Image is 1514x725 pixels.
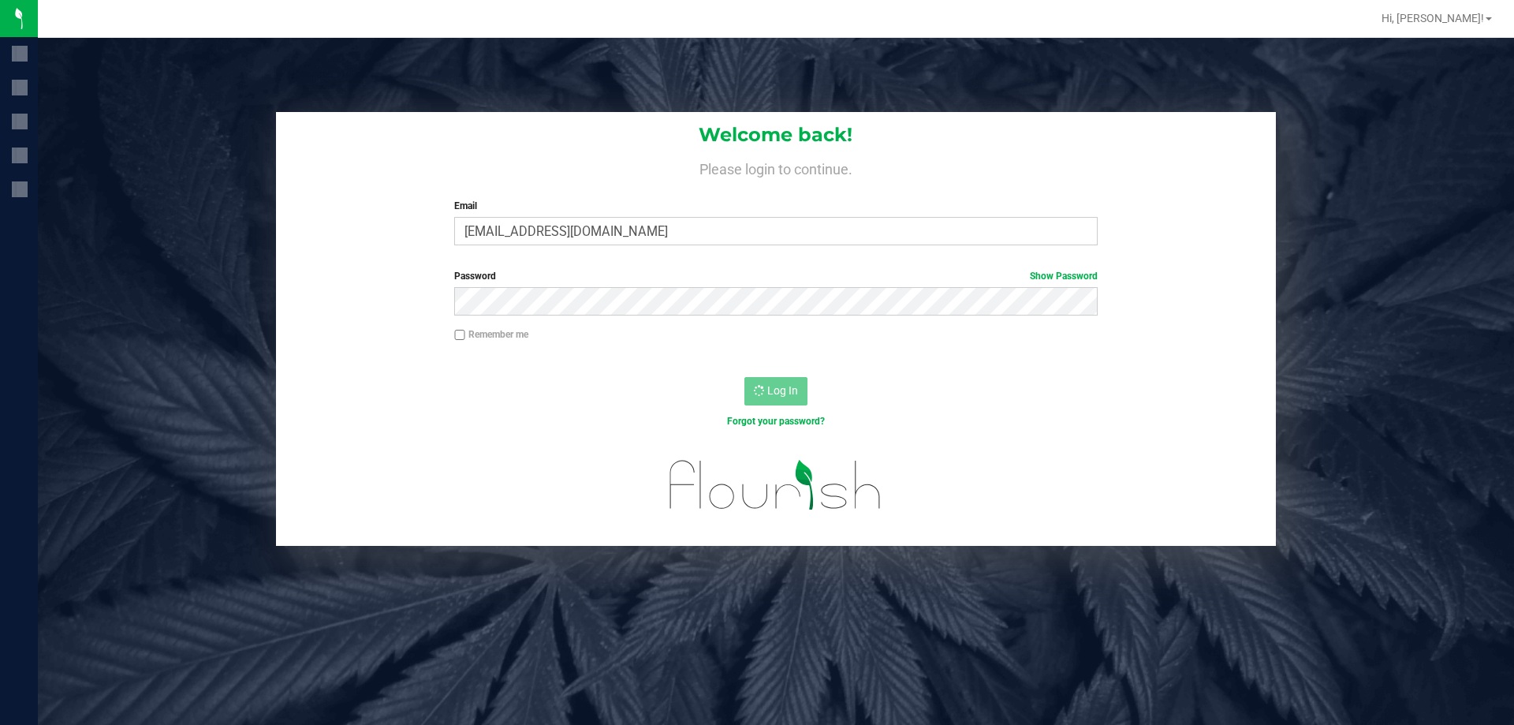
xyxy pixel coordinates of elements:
[767,384,798,397] span: Log In
[454,327,528,342] label: Remember me
[276,125,1276,145] h1: Welcome back!
[744,377,807,405] button: Log In
[1382,12,1484,24] span: Hi, [PERSON_NAME]!
[276,158,1276,177] h4: Please login to continue.
[454,330,465,341] input: Remember me
[1030,271,1098,282] a: Show Password
[454,199,1097,213] label: Email
[454,271,496,282] span: Password
[727,416,825,427] a: Forgot your password?
[651,445,901,525] img: flourish_logo.svg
